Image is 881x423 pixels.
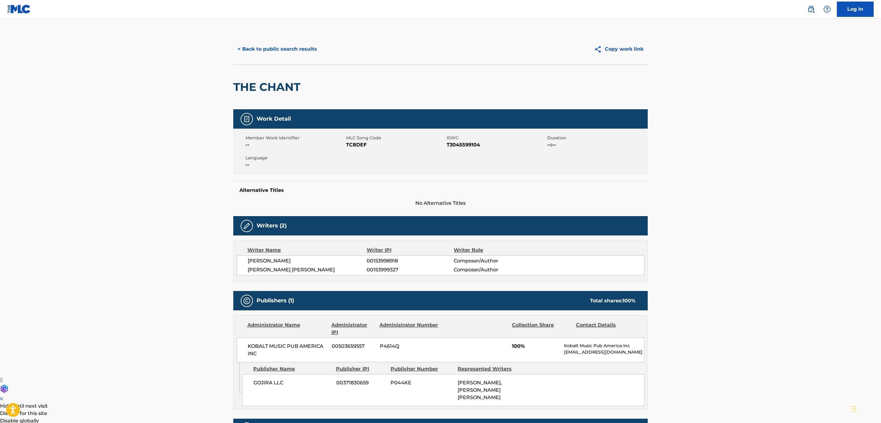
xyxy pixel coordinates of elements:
[590,41,648,57] button: Copy work link
[447,141,546,149] span: T3045599104
[247,321,327,336] div: Administrator Name
[576,321,635,336] div: Contact Details
[547,135,646,141] span: Duration
[331,321,375,336] div: Administrator IPI
[850,394,881,423] iframe: Chat Widget
[248,343,327,357] span: KOBALT MUSIC PUB AMERICA INC
[257,115,291,122] h5: Work Detail
[454,257,533,265] span: Composer/Author
[594,45,605,53] img: Copy work link
[243,222,250,230] img: Writers
[246,161,345,169] span: --
[346,135,445,141] span: MLC Song Code
[257,297,294,304] h5: Publishers (1)
[454,266,533,274] span: Composer/Author
[590,297,635,305] div: Total shares:
[239,187,642,193] h5: Alternative Titles
[243,297,250,305] img: Publishers
[512,321,571,336] div: Collection Share
[852,400,856,418] div: Drag
[391,365,453,373] div: Publisher Number
[248,257,367,265] span: [PERSON_NAME]
[458,365,520,373] div: Represented Writers
[367,266,454,274] span: 00153999327
[454,246,533,254] div: Writer Role
[367,246,454,254] div: Writer IPI
[246,155,345,161] span: Language
[7,5,31,14] img: MLC Logo
[379,321,439,336] div: Administrator Number
[837,2,874,17] a: Log In
[821,3,833,15] div: Help
[623,298,635,304] span: 100 %
[807,6,815,13] img: search
[805,3,817,15] a: Public Search
[336,365,386,373] div: Publisher IPI
[246,135,345,141] span: Member Work Identifier
[233,200,648,207] span: No Alternative Titles
[564,349,644,355] p: [EMAIL_ADDRESS][DOMAIN_NAME]
[823,6,831,13] img: help
[346,141,445,149] span: TC8DEF
[564,343,644,349] p: Kobalt Music Pub America Inc
[233,80,303,94] h2: THE CHANT
[367,257,454,265] span: 00153998918
[380,343,439,350] span: P4614Q
[248,266,367,274] span: [PERSON_NAME] [PERSON_NAME]
[246,141,345,149] span: --
[233,41,321,57] button: < Back to public search results
[247,246,367,254] div: Writer Name
[253,365,331,373] div: Publisher Name
[332,343,375,350] span: 00503659557
[257,222,287,229] h5: Writers (2)
[447,135,546,141] span: ISWC
[243,115,250,123] img: Work Detail
[512,343,559,350] span: 100%
[547,141,646,149] span: --:--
